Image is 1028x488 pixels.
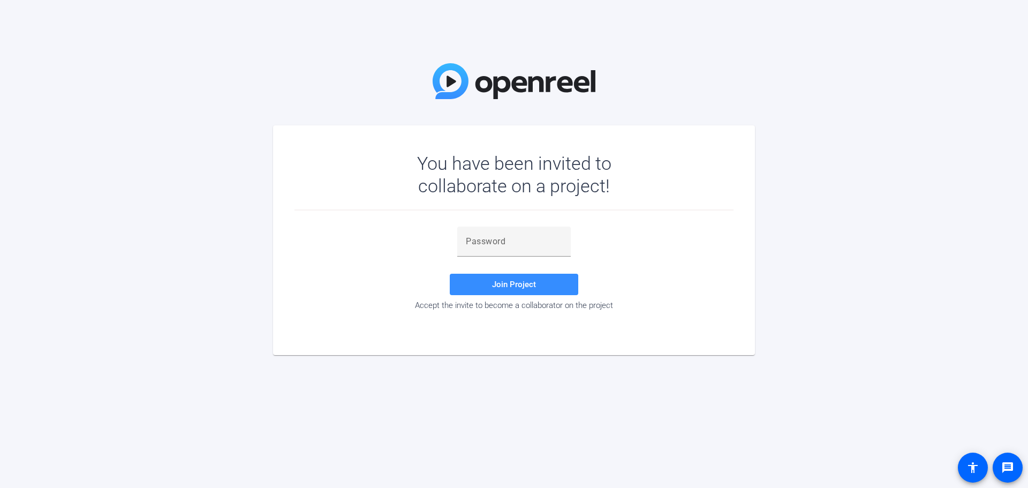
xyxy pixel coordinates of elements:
button: Join Project [450,274,578,295]
mat-icon: message [1001,461,1014,474]
mat-icon: accessibility [966,461,979,474]
div: Accept the invite to become a collaborator on the project [294,301,734,310]
img: OpenReel Logo [433,63,595,99]
span: Join Project [492,280,536,289]
div: You have been invited to collaborate on a project! [386,152,642,197]
input: Password [466,235,562,248]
